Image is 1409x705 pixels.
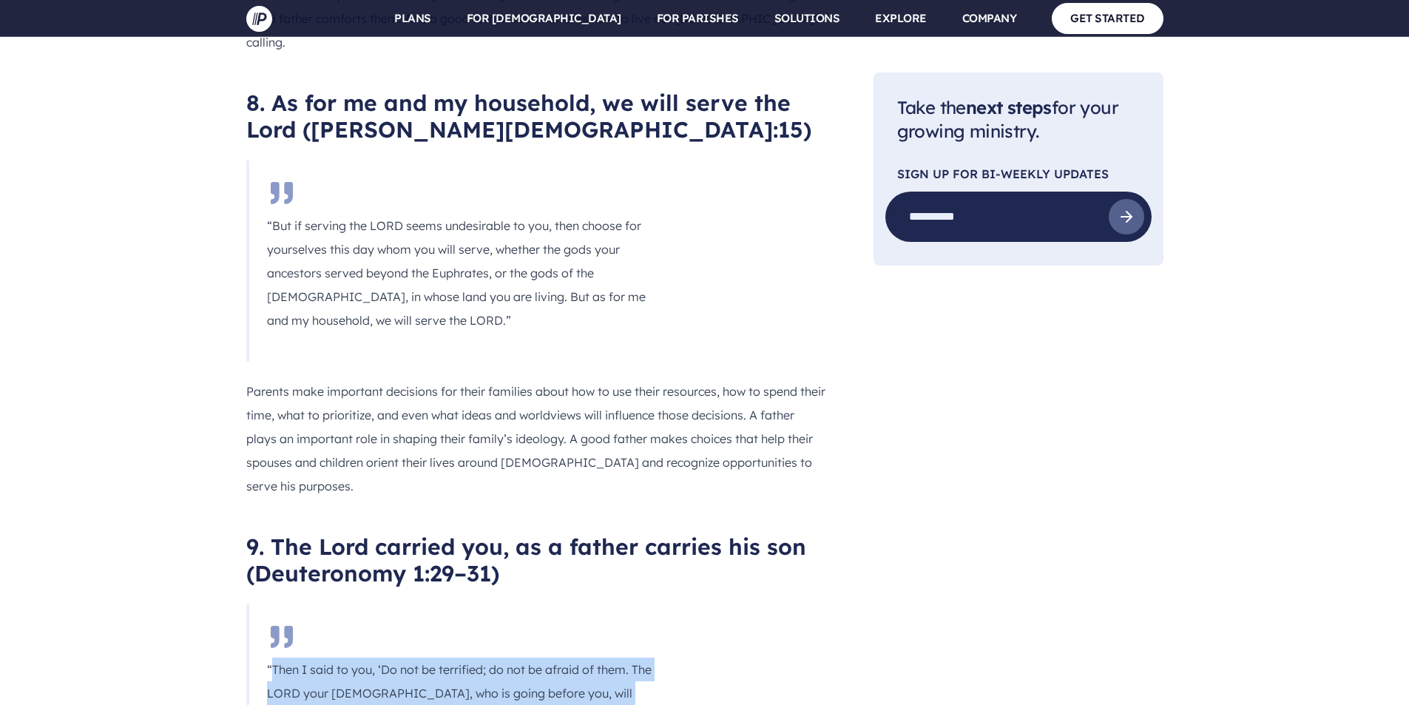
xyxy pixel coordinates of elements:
p: SIGN UP FOR Bi-Weekly Updates [897,169,1140,181]
h2: 9. The Lord carried you, as a father carries his son (Deuteronomy 1:29–31) [246,533,826,587]
span: next steps [966,96,1052,118]
span: Take the for your growing ministry. [897,96,1118,143]
h2: 8. As for me and my household, we will serve the Lord ([PERSON_NAME][DEMOGRAPHIC_DATA]:15) [246,90,826,143]
p: “But if serving the LORD seems undesirable to you, then choose for yourselves this day whom you w... [267,214,655,332]
p: Parents make important decisions for their families about how to use their resources, how to spen... [246,380,826,498]
a: GET STARTED [1052,3,1163,33]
